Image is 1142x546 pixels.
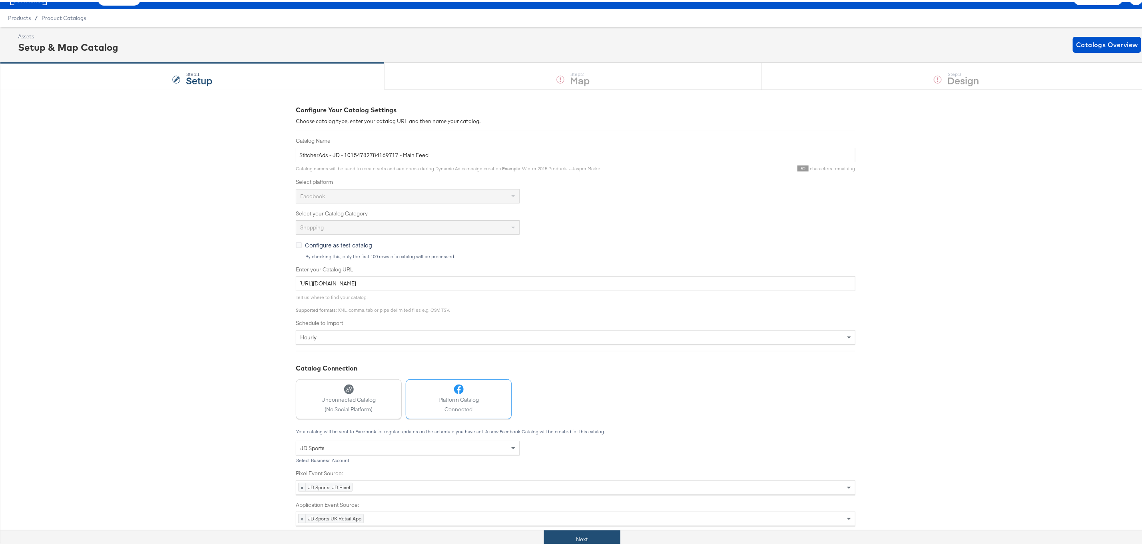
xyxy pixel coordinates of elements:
span: Products [8,13,31,19]
span: Configure as test catalog [305,239,372,247]
span: × [299,512,306,520]
span: Connected [438,404,479,411]
div: Step: 1 [186,70,213,75]
a: Product Catalogs [42,13,86,19]
div: Choose catalog type, enter your catalog URL and then name your catalog. [296,116,855,123]
div: Select Business Account [296,456,520,461]
div: Your catalog will be sent to Facebook for regular updates on the schedule you have set. A new Fac... [296,427,855,432]
strong: Setup [186,72,213,85]
span: Platform Catalog [438,394,479,402]
label: Schedule to Import [296,317,855,325]
div: Assets [18,31,118,38]
span: Catalog names will be used to create sets and audiences during Dynamic Ad campaign creation. : Wi... [296,163,602,169]
span: (No Social Platform) [322,404,376,411]
div: Catalog Connection [296,362,855,371]
label: Enter your Catalog URL [296,264,855,271]
strong: Example [502,163,520,169]
span: JD Sports: JD Pixel [306,481,352,489]
span: / [31,13,42,19]
button: Catalogs Overview [1073,35,1141,51]
label: Pixel Event Source: [296,468,855,475]
div: characters remaining [602,163,855,170]
span: Catalogs Overview [1076,37,1138,48]
span: Tell us where to find your catalog. : XML, comma, tab or pipe delimited files e.g. CSV, TSV. [296,292,450,311]
button: Platform CatalogConnected [406,377,512,417]
span: Unconnected Catalog [322,394,376,402]
div: By checking this, only the first 100 rows of a catalog will be processed. [305,252,855,257]
span: Shopping [300,222,324,229]
span: × [299,481,306,489]
input: Name your catalog e.g. My Dynamic Product Catalog [296,146,855,161]
label: Select platform [296,176,855,184]
button: Unconnected Catalog(No Social Platform) [296,377,402,417]
div: Configure Your Catalog Settings [296,104,855,113]
label: Catalog Name [296,135,855,143]
div: Setup & Map Catalog [18,38,118,52]
span: Facebook [300,191,325,198]
label: Select your Catalog Category [296,208,855,215]
span: hourly [300,332,317,339]
span: JD Sports [300,442,325,450]
label: Application Event Source: [296,499,855,507]
input: Enter Catalog URL, e.g. http://www.example.com/products.xml [296,274,855,289]
strong: Supported formats [296,305,336,311]
span: JD Sports UK retail app [306,512,363,520]
span: 52 [797,163,809,169]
